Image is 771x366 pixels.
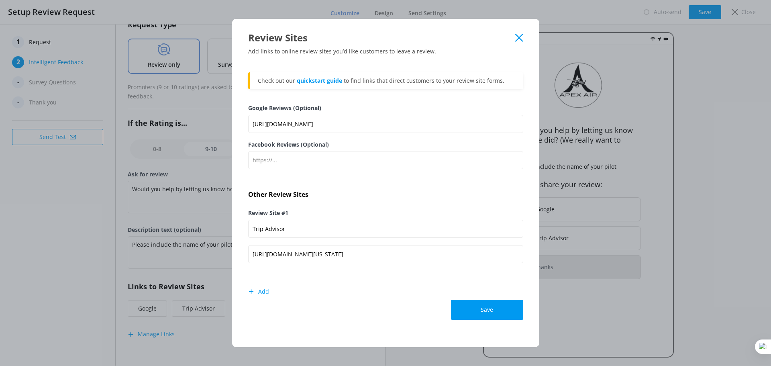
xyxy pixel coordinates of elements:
label: Facebook Reviews (Optional) [248,140,523,149]
input: https://... [248,151,523,169]
div: Review Sites [248,31,516,44]
label: Review Site #1 [248,209,523,217]
a: quickstart guide [297,77,342,84]
p: Check out our to find links that direct customers to your review site forms. [258,76,515,85]
h4: Other Review Sites [248,190,523,200]
input: https://... [248,245,523,263]
input: Button Title [248,220,523,238]
label: Google Reviews (Optional) [248,104,523,112]
input: https://... [248,115,523,133]
button: Add [248,284,269,300]
p: Add links to online review sites you’d like customers to leave a review. [232,47,539,55]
